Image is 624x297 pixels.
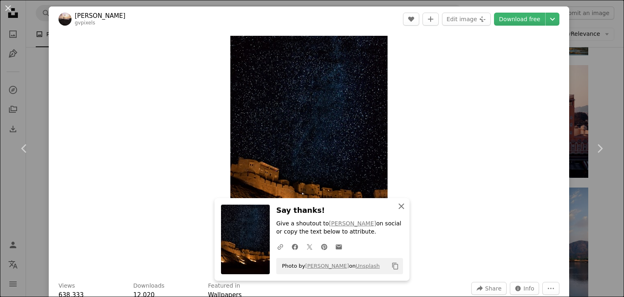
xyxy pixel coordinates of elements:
[278,260,380,273] span: Photo by on
[276,220,403,236] p: Give a shoutout to on social or copy the text below to attribute.
[388,259,402,273] button: Copy to clipboard
[276,205,403,216] h3: Say thanks!
[75,20,95,26] a: gvpixels
[510,282,539,295] button: Stats about this image
[329,220,376,227] a: [PERSON_NAME]
[442,13,491,26] button: Edit image
[546,13,559,26] button: Choose download size
[331,238,346,255] a: Share over email
[317,238,331,255] a: Share on Pinterest
[302,238,317,255] a: Share on Twitter
[422,13,439,26] button: Add to Collection
[355,263,379,269] a: Unsplash
[494,13,545,26] a: Download free
[133,282,165,290] h3: Downloads
[524,282,535,295] span: Info
[471,282,506,295] button: Share this image
[305,263,349,269] a: [PERSON_NAME]
[542,282,559,295] button: More Actions
[75,12,126,20] a: [PERSON_NAME]
[230,36,388,272] button: Zoom in on this image
[575,109,624,188] a: Next
[403,13,419,26] button: Like
[485,282,501,295] span: Share
[208,282,240,290] h3: Featured in
[230,36,388,272] img: brown concrete building under starry night
[288,238,302,255] a: Share on Facebook
[58,282,75,290] h3: Views
[58,13,71,26] img: Go to Gaurav Sehara's profile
